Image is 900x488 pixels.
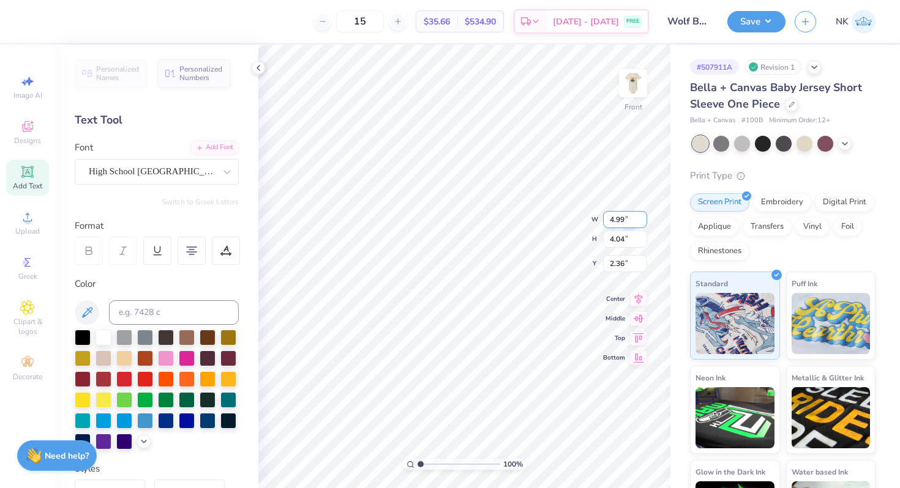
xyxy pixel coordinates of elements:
span: Neon Ink [696,371,726,384]
input: e.g. 7428 c [109,300,239,325]
span: Greek [18,272,37,281]
span: Minimum Order: 12 + [769,116,830,126]
button: Switch to Greek Letters [162,197,239,207]
div: Transfers [743,218,792,236]
img: Metallic & Glitter Ink [792,387,871,448]
span: Standard [696,277,728,290]
div: Foil [833,218,862,236]
span: Designs [14,136,41,146]
a: NK [836,10,876,34]
div: Digital Print [815,193,874,212]
div: Applique [690,218,739,236]
span: # 100B [741,116,763,126]
span: Decorate [13,372,42,382]
span: NK [836,15,849,29]
div: # 507911A [690,59,739,75]
span: Center [603,295,625,303]
span: Image AI [13,91,42,100]
button: Save [727,11,786,32]
span: Middle [603,314,625,323]
img: Nasrullah Khan [852,10,876,34]
span: Upload [15,226,40,236]
span: [DATE] - [DATE] [553,15,619,28]
div: Screen Print [690,193,749,212]
span: Top [603,334,625,342]
div: Rhinestones [690,242,749,261]
label: Font [75,141,93,155]
span: $534.90 [465,15,496,28]
span: $35.66 [424,15,450,28]
span: Personalized Names [96,65,140,82]
input: – – [336,10,384,32]
input: Untitled Design [658,9,718,34]
span: Metallic & Glitter Ink [792,371,864,384]
strong: Need help? [45,450,89,462]
span: Bella + Canvas Baby Jersey Short Sleeve One Piece [690,80,862,111]
img: Front [621,71,645,95]
div: Vinyl [795,218,830,236]
span: Add Text [13,181,42,191]
div: Front [624,102,642,113]
div: Revision 1 [745,59,801,75]
span: Water based Ink [792,465,848,478]
img: Puff Ink [792,293,871,354]
img: Neon Ink [696,387,774,448]
span: Bottom [603,353,625,362]
span: Personalized Numbers [179,65,223,82]
div: Format [75,219,240,233]
div: Add Font [190,141,239,155]
div: Color [75,277,239,291]
div: Text Tool [75,112,239,128]
span: FREE [626,17,639,26]
div: Styles [75,462,239,476]
img: Standard [696,293,774,354]
span: Glow in the Dark Ink [696,465,765,478]
span: Clipart & logos [6,317,49,336]
div: Print Type [690,169,876,183]
div: Embroidery [753,193,811,212]
span: Puff Ink [792,277,817,290]
span: 100 % [503,459,523,470]
span: Bella + Canvas [690,116,735,126]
